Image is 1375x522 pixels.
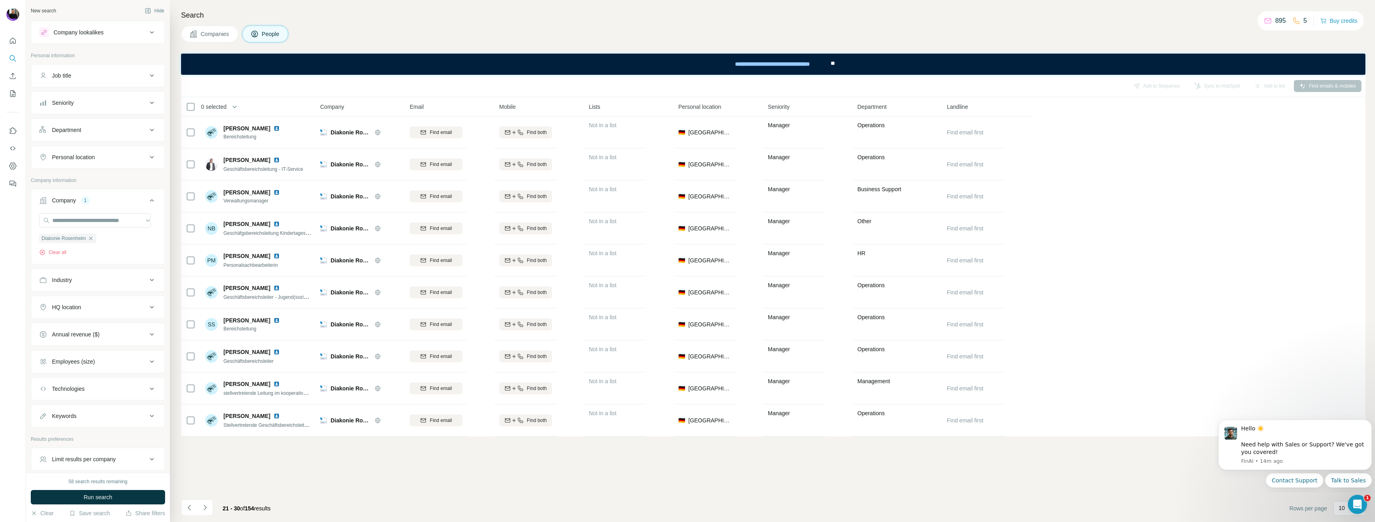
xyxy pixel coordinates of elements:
span: 🇩🇪 [678,416,685,424]
button: Job title [31,66,165,85]
span: Find both [527,289,547,296]
button: Find both [499,254,552,266]
span: 🇩🇪 [678,288,685,296]
span: Find both [527,353,547,360]
span: Operations [857,410,885,416]
img: Avatar [205,382,218,395]
button: Buy credits [1320,15,1357,26]
span: Manager [768,122,790,128]
span: Find email [430,257,452,264]
div: 58 search results remaining [68,478,127,485]
span: Not in a list [589,410,616,416]
span: [PERSON_NAME] [223,380,270,388]
img: Logo of Diakonie Rosenheim [320,225,327,232]
span: Manager [768,186,790,192]
button: Find both [499,318,552,330]
span: 🇩🇪 [678,224,685,232]
span: Personal location [678,103,721,111]
button: Clear all [39,249,66,256]
span: Manager [768,314,790,320]
img: LinkedIn logo [273,285,280,291]
span: [PERSON_NAME] [223,284,270,292]
img: LinkedIn logo [273,157,280,163]
button: Find email [410,158,462,170]
span: 🇩🇪 [678,160,685,168]
button: Dashboard [6,159,19,173]
span: [PERSON_NAME] [223,124,270,132]
img: Avatar [205,286,218,299]
span: [GEOGRAPHIC_DATA] [688,352,731,360]
span: [GEOGRAPHIC_DATA] [688,416,731,424]
div: Company [52,196,76,204]
span: Not in a list [589,378,616,384]
button: Run search [31,490,165,504]
div: Annual revenue ($) [52,330,100,338]
span: Find both [527,193,547,200]
iframe: Intercom notifications message [1215,412,1375,492]
button: My lists [6,86,19,101]
span: Find email [430,193,452,200]
button: Share filters [126,509,165,517]
button: Company lookalikes [31,23,165,42]
p: Personal information [31,52,165,59]
span: results [223,505,271,512]
span: Manager [768,218,790,224]
span: Diakonie Rosenheim [331,224,371,232]
img: LinkedIn logo [273,349,280,355]
p: Company information [31,177,165,184]
span: Diakonie Rosenheim [42,235,86,242]
span: 🇩🇪 [678,192,685,200]
span: Find email [430,289,452,296]
span: 🇩🇪 [678,256,685,264]
span: People [262,30,280,38]
span: Geschäftsbereichsleiter - Jugend(sozial)arbeit und Ganztagsbildung [223,294,368,300]
img: LinkedIn logo [273,189,280,196]
span: of [240,505,245,512]
span: Run search [84,493,112,501]
span: Find email first [947,257,983,264]
span: 1 [1364,495,1371,501]
span: Diakonie Rosenheim [331,320,371,328]
img: Logo of Diakonie Rosenheim [320,161,327,168]
span: [GEOGRAPHIC_DATA] [688,288,731,296]
span: 🇩🇪 [678,384,685,392]
button: HQ location [31,298,165,317]
img: LinkedIn logo [273,317,280,324]
h4: Search [181,10,1365,21]
span: Find email first [947,321,983,328]
span: Diakonie Rosenheim [331,256,371,264]
div: PM [205,254,218,267]
img: Avatar [205,190,218,203]
p: 895 [1275,16,1286,26]
p: 5 [1303,16,1307,26]
div: Technologies [52,385,85,393]
img: Logo of Diakonie Rosenheim [320,193,327,200]
span: Find both [527,417,547,424]
span: 🇩🇪 [678,320,685,328]
img: Avatar [6,8,19,21]
button: Find email [410,286,462,298]
div: Job title [52,72,71,80]
img: LinkedIn logo [273,125,280,132]
div: Company lookalikes [54,28,104,36]
button: Find both [499,286,552,298]
span: Find email first [947,417,983,424]
button: Find both [499,382,552,394]
span: Find email first [947,289,983,296]
span: Company [320,103,344,111]
span: Find email first [947,353,983,360]
span: Operations [857,314,885,320]
button: Save search [69,509,110,517]
span: Manager [768,282,790,288]
span: [PERSON_NAME] [223,220,270,228]
span: Diakonie Rosenheim [331,384,371,392]
span: Not in a list [589,154,616,160]
button: Company1 [31,191,165,213]
button: Employees (size) [31,352,165,371]
span: Manager [768,410,790,416]
button: Feedback [6,176,19,191]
